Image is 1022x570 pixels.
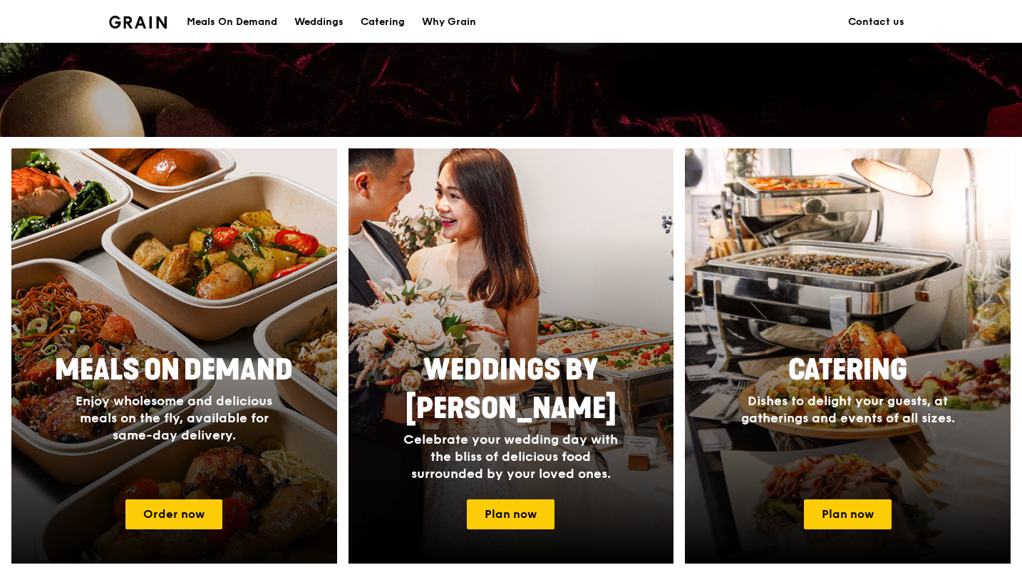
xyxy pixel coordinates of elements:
[125,499,222,529] a: Order now
[361,1,405,44] div: Catering
[804,499,892,529] a: Plan now
[76,393,272,443] span: Enjoy wholesome and delicious meals on the fly, available for same-day delivery.
[55,353,293,387] span: Meals On Demand
[187,1,277,44] div: Meals On Demand
[286,1,352,44] a: Weddings
[840,1,913,44] a: Contact us
[403,432,618,482] span: Celebrate your wedding day with the bliss of delicious food surrounded by your loved ones.
[11,148,337,564] a: Meals On DemandEnjoy wholesome and delicious meals on the fly, available for same-day delivery.Or...
[349,148,674,564] img: weddings-card.4f3003b8.jpg
[685,148,1011,564] a: CateringDishes to delight your guests, at gatherings and events of all sizes.Plan now
[413,1,485,44] a: Why Grain
[422,1,476,44] div: Why Grain
[685,148,1011,564] img: catering-card.e1cfaf3e.jpg
[109,16,167,29] img: Grain
[349,148,674,564] a: Weddings by [PERSON_NAME]Celebrate your wedding day with the bliss of delicious food surrounded b...
[741,393,955,426] span: Dishes to delight your guests, at gatherings and events of all sizes.
[788,353,907,387] span: Catering
[352,1,413,44] a: Catering
[406,353,616,426] span: Weddings by [PERSON_NAME]
[294,1,344,44] div: Weddings
[467,499,554,529] a: Plan now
